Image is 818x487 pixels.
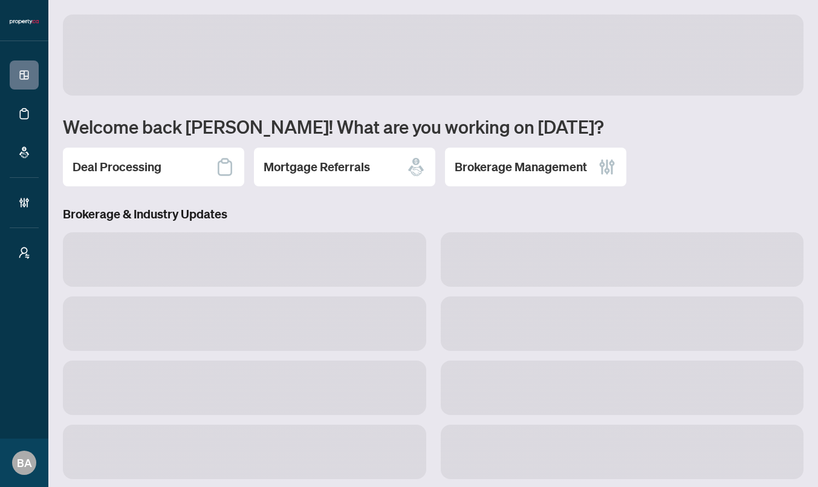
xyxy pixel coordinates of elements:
h1: Welcome back [PERSON_NAME]! What are you working on [DATE]? [63,115,803,138]
span: user-switch [18,247,30,259]
h2: Deal Processing [73,159,161,175]
h2: Mortgage Referrals [264,159,370,175]
h2: Brokerage Management [455,159,587,175]
h3: Brokerage & Industry Updates [63,206,803,223]
img: logo [10,18,39,25]
span: BA [17,454,32,471]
